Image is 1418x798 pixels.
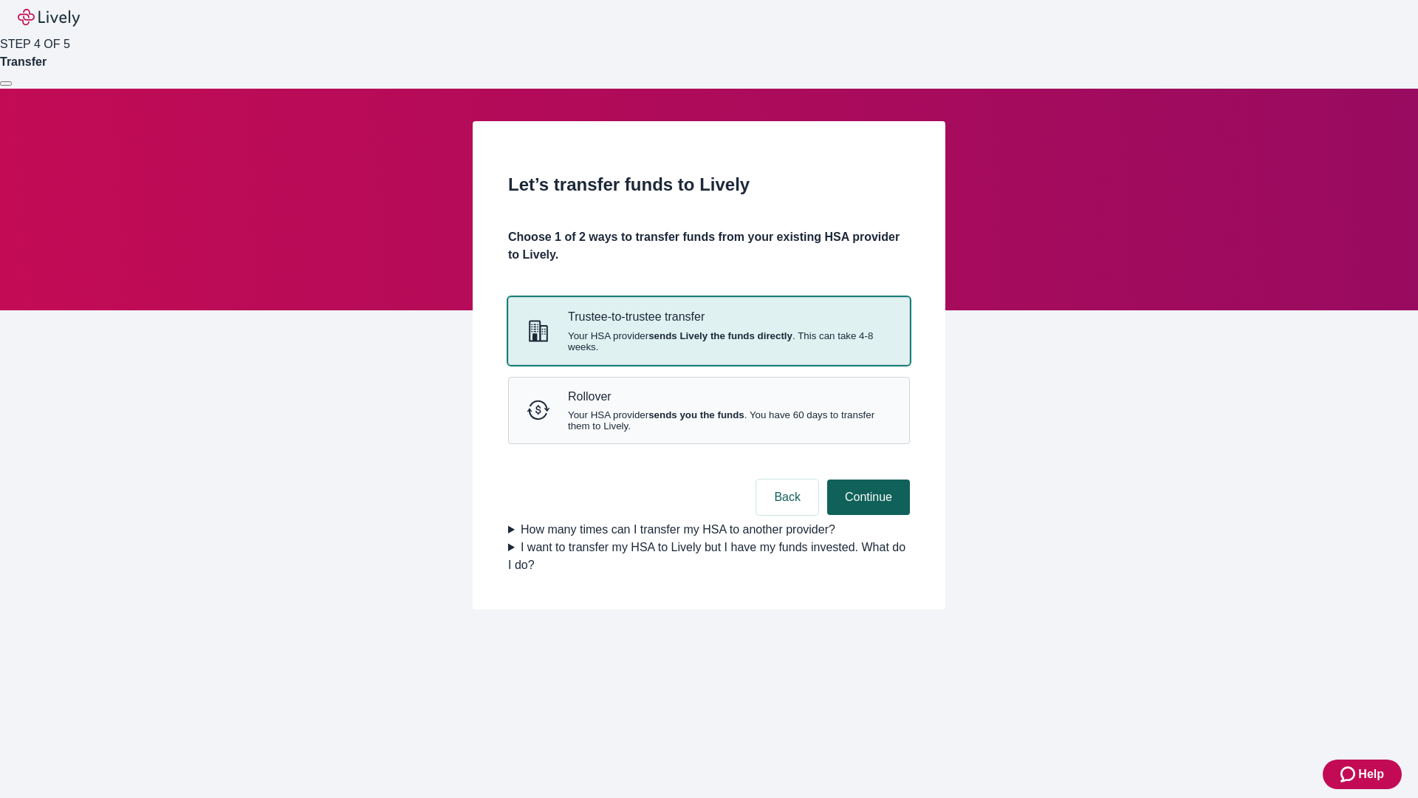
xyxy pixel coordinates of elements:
[508,539,910,574] summary: I want to transfer my HSA to Lively but I have my funds invested. What do I do?
[508,228,910,264] h4: Choose 1 of 2 ways to transfer funds from your existing HSA provider to Lively.
[527,319,550,343] svg: Trustee-to-trustee
[1323,760,1402,789] button: Zendesk support iconHelp
[18,9,80,27] img: Lively
[756,480,818,515] button: Back
[568,409,891,432] span: Your HSA provider . You have 60 days to transfer them to Lively.
[1340,765,1358,783] svg: Zendesk support icon
[568,330,891,352] span: Your HSA provider . This can take 4-8 weeks.
[648,409,744,420] strong: sends you the funds
[648,330,792,341] strong: sends Lively the funds directly
[827,480,910,515] button: Continue
[568,389,891,403] p: Rollover
[509,378,909,443] button: RolloverRolloverYour HSA providersends you the funds. You have 60 days to transfer them to Lively.
[508,521,910,539] summary: How many times can I transfer my HSA to another provider?
[508,171,910,198] h2: Let’s transfer funds to Lively
[568,310,891,324] p: Trustee-to-trustee transfer
[1358,765,1384,783] span: Help
[527,398,550,422] svg: Rollover
[509,298,909,364] button: Trustee-to-trusteeTrustee-to-trustee transferYour HSA providersends Lively the funds directly. Th...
